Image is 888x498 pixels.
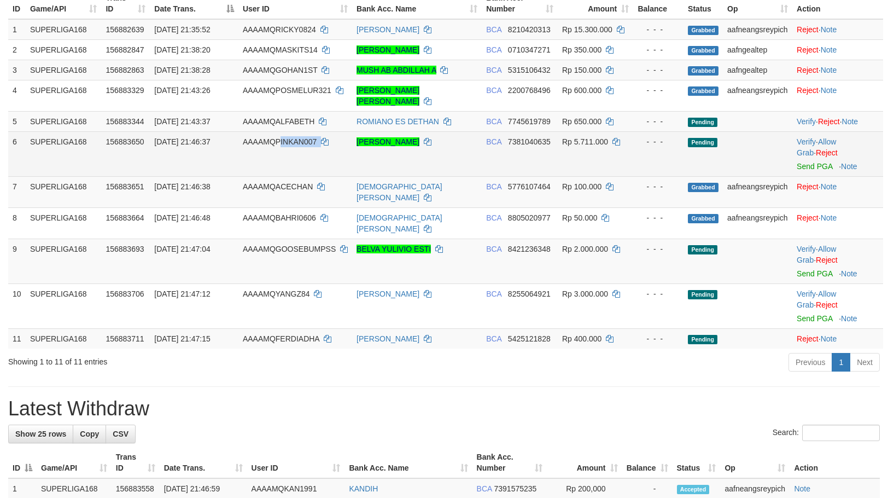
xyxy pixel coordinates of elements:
span: AAAAMQPOSMELUR321 [243,86,331,95]
th: Bank Acc. Name: activate to sort column ascending [344,447,472,478]
a: BELVA YULIVIO ESTI [357,245,431,253]
a: KANDIH [349,484,378,493]
a: Reject [797,86,819,95]
span: Pending [688,118,717,127]
span: Copy 8210420313 to clipboard [508,25,551,34]
div: - - - [638,244,679,254]
span: Grabbed [688,26,718,35]
a: Reject [797,25,819,34]
a: Note [821,86,837,95]
span: Copy 5425121828 to clipboard [508,334,551,343]
span: Rp 50.000 [562,213,598,222]
td: · · [792,239,883,283]
span: Rp 5.711.000 [562,137,608,146]
td: SUPERLIGA168 [26,80,101,111]
span: Pending [688,245,717,254]
td: SUPERLIGA168 [26,131,101,176]
div: - - - [638,65,679,76]
td: SUPERLIGA168 [26,176,101,207]
th: User ID: activate to sort column ascending [247,447,345,478]
a: 1 [832,353,850,372]
td: · · [792,283,883,328]
h1: Latest Withdraw [8,398,880,420]
td: 9 [8,239,26,283]
span: BCA [477,484,492,493]
th: Bank Acc. Number: activate to sort column ascending [472,447,547,478]
span: [DATE] 21:35:52 [154,25,210,34]
th: Date Trans.: activate to sort column ascending [160,447,247,478]
span: AAAAMQGOHAN1ST [243,66,318,74]
td: 6 [8,131,26,176]
span: AAAAMQMASKITS14 [243,45,318,54]
span: · [797,289,836,309]
span: AAAAMQALFABETH [243,117,314,126]
span: Rp 350.000 [562,45,601,54]
a: [PERSON_NAME] [357,334,419,343]
a: Reject [797,182,819,191]
a: Note [794,484,810,493]
a: Note [821,66,837,74]
span: BCA [486,45,501,54]
span: Rp 100.000 [562,182,601,191]
span: AAAAMQACECHAN [243,182,313,191]
th: Action [790,447,880,478]
a: Reject [797,334,819,343]
span: [DATE] 21:43:37 [154,117,210,126]
span: 156883711 [106,334,144,343]
span: Rp 400.000 [562,334,601,343]
span: AAAAMQGOOSEBUMPSS [243,245,336,253]
span: Copy 8805020977 to clipboard [508,213,551,222]
a: Send PGA [797,314,832,323]
span: 156883664 [106,213,144,222]
td: 5 [8,111,26,131]
td: 11 [8,328,26,349]
a: Copy [73,425,106,443]
span: Copy 7381040635 to clipboard [508,137,551,146]
td: 8 [8,207,26,239]
span: Grabbed [688,214,718,223]
span: 156883706 [106,289,144,298]
span: Rp 2.000.000 [562,245,608,253]
th: Balance: activate to sort column ascending [622,447,673,478]
span: Copy 8255064921 to clipboard [508,289,551,298]
span: [DATE] 21:38:28 [154,66,210,74]
a: Send PGA [797,269,832,278]
a: [DEMOGRAPHIC_DATA][PERSON_NAME] [357,213,442,233]
td: · [792,176,883,207]
a: Verify [797,117,816,126]
a: Verify [797,137,816,146]
span: Copy 0710347271 to clipboard [508,45,551,54]
div: - - - [638,212,679,223]
div: - - - [638,85,679,96]
span: [DATE] 21:38:20 [154,45,210,54]
span: Copy 2200768496 to clipboard [508,86,551,95]
td: SUPERLIGA168 [26,207,101,239]
span: Grabbed [688,66,718,76]
a: Note [841,269,857,278]
span: AAAAMQBAHRI0606 [243,213,316,222]
td: SUPERLIGA168 [26,111,101,131]
td: aafneangsreypich [723,80,792,111]
span: · [797,245,836,264]
span: [DATE] 21:47:12 [154,289,210,298]
span: 156883651 [106,182,144,191]
span: [DATE] 21:46:48 [154,213,210,222]
a: Allow Grab [797,289,836,309]
a: [PERSON_NAME] [357,289,419,298]
td: 7 [8,176,26,207]
th: Trans ID: activate to sort column ascending [112,447,160,478]
span: [DATE] 21:47:15 [154,334,210,343]
span: BCA [486,334,501,343]
span: 156883329 [106,86,144,95]
div: - - - [638,136,679,147]
span: AAAAMQRICKY0824 [243,25,316,34]
span: BCA [486,213,501,222]
th: Status: activate to sort column ascending [673,447,721,478]
a: Note [821,334,837,343]
td: · [792,39,883,60]
a: Allow Grab [797,245,836,264]
a: Reject [816,256,838,264]
div: - - - [638,24,679,35]
span: Copy 8421236348 to clipboard [508,245,551,253]
a: Note [821,45,837,54]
